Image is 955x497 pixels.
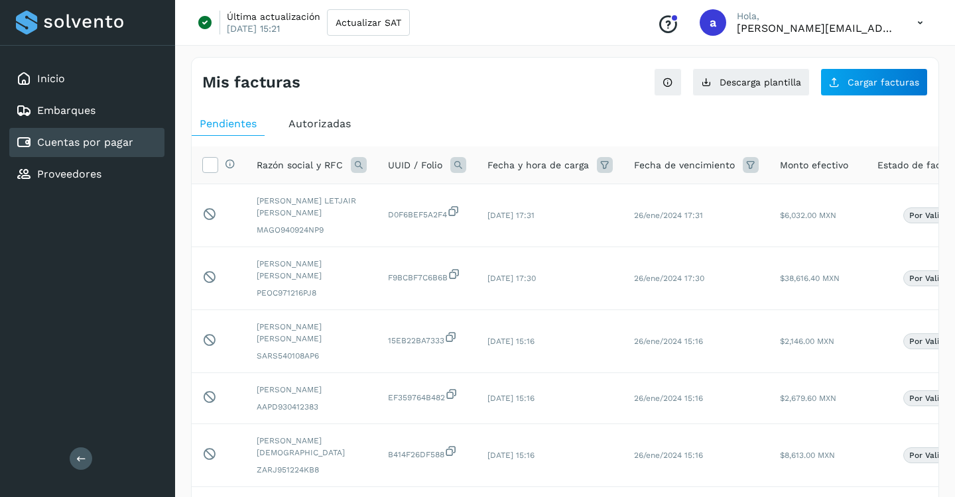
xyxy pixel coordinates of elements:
[257,287,367,299] span: PEOC971216PJ8
[388,268,466,284] span: F9BCBF7C6B6B
[780,337,834,346] span: $2,146.00 MXN
[388,331,466,347] span: 15EB22BA7333
[737,11,896,22] p: Hola,
[737,22,896,34] p: agustin@cubbo.com
[9,128,164,157] div: Cuentas por pagar
[257,224,367,236] span: MAGO940924NP9
[257,258,367,282] span: [PERSON_NAME] [PERSON_NAME]
[37,168,101,180] a: Proveedores
[9,96,164,125] div: Embarques
[634,394,703,403] span: 26/ene/2024 15:16
[487,274,536,283] span: [DATE] 17:30
[780,394,836,403] span: $2,679.60 MXN
[780,211,836,220] span: $6,032.00 MXN
[200,117,257,130] span: Pendientes
[720,78,801,87] span: Descarga plantilla
[848,78,919,87] span: Cargar facturas
[487,394,535,403] span: [DATE] 15:16
[257,401,367,413] span: AAPD930412383
[487,211,535,220] span: [DATE] 17:31
[692,68,810,96] button: Descarga plantilla
[388,158,442,172] span: UUID / Folio
[634,274,704,283] span: 26/ene/2024 17:30
[487,337,535,346] span: [DATE] 15:16
[634,158,735,172] span: Fecha de vencimiento
[9,64,164,93] div: Inicio
[257,158,343,172] span: Razón social y RFC
[634,337,703,346] span: 26/ene/2024 15:16
[37,72,65,85] a: Inicio
[37,104,95,117] a: Embarques
[388,388,466,404] span: EF359764B482
[257,321,367,345] span: [PERSON_NAME] [PERSON_NAME]
[780,451,835,460] span: $8,613.00 MXN
[327,9,410,36] button: Actualizar SAT
[388,205,466,221] span: D0F6BEF5A2F4
[634,211,703,220] span: 26/ene/2024 17:31
[257,464,367,476] span: ZARJ951224KB8
[634,451,703,460] span: 26/ene/2024 15:16
[909,451,952,460] p: Por validar
[288,117,351,130] span: Autorizadas
[202,73,300,92] h4: Mis facturas
[487,451,535,460] span: [DATE] 15:16
[487,158,589,172] span: Fecha y hora de carga
[9,160,164,189] div: Proveedores
[909,337,952,346] p: Por validar
[780,158,848,172] span: Monto efectivo
[820,68,928,96] button: Cargar facturas
[780,274,840,283] span: $38,616.40 MXN
[257,350,367,362] span: SARS540108AP6
[336,18,401,27] span: Actualizar SAT
[37,136,133,148] a: Cuentas por pagar
[909,211,952,220] p: Por validar
[227,23,280,34] p: [DATE] 15:21
[909,274,952,283] p: Por validar
[257,435,367,459] span: [PERSON_NAME][DEMOGRAPHIC_DATA]
[909,394,952,403] p: Por validar
[257,384,367,396] span: [PERSON_NAME]
[257,195,367,219] span: [PERSON_NAME] LETJAIR [PERSON_NAME]
[227,11,320,23] p: Última actualización
[388,445,466,461] span: B414F26DF588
